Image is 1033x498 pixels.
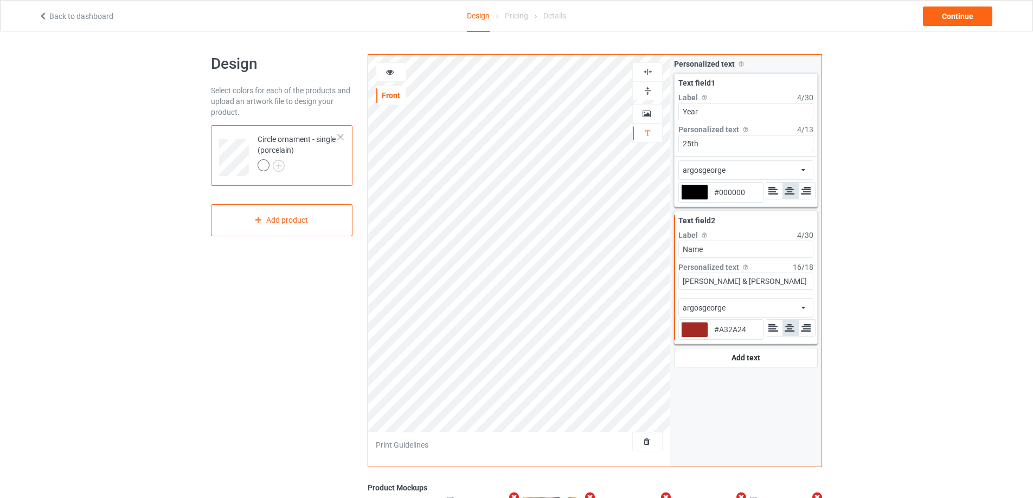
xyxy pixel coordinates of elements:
[505,1,528,31] div: Pricing
[678,215,813,226] div: Text field 2
[643,67,653,77] img: svg%3E%0A
[683,302,726,313] div: argosgeorge
[211,204,352,236] div: Add product
[678,231,698,240] span: Label
[376,90,406,101] div: Front
[674,60,735,68] span: Personalized text
[467,1,490,32] div: Design
[643,128,653,138] img: svg%3E%0A
[211,85,352,118] div: Select colors for each of the products and upload an artwork file to design your product.
[273,160,285,172] img: svg+xml;base64,PD94bWwgdmVyc2lvbj0iMS4wIiBlbmNvZGluZz0iVVRGLTgiPz4KPHN2ZyB3aWR0aD0iMjJweCIgaGVpZ2...
[643,86,653,96] img: svg%3E%0A
[737,60,746,68] img: svg%3E%0A
[678,103,813,120] input: Your label
[258,134,338,171] div: Circle ornament - single (porcelain)
[368,482,822,493] div: Product Mockups
[793,262,813,273] div: 16 / 18
[376,439,428,450] div: Print Guidelines
[700,93,709,102] img: svg%3E%0A
[797,92,813,103] div: 4 / 30
[741,263,750,271] img: svg%3E%0A
[678,93,698,102] span: Label
[674,348,818,367] div: Add text
[923,7,992,26] div: Continue
[543,1,566,31] div: Details
[683,165,726,176] div: argosgeorge
[797,124,813,135] div: 4 / 13
[700,231,709,240] img: svg%3E%0A
[678,77,813,88] div: Text field 1
[39,12,113,21] a: Back to dashboard
[211,54,352,74] h1: Design
[678,125,739,134] span: Personalized text
[211,125,352,186] div: Circle ornament - single (porcelain)
[678,273,813,290] input: Your text
[678,241,813,258] input: Your label
[678,135,813,152] input: Your text
[797,230,813,241] div: 4 / 30
[678,263,739,271] span: Personalized text
[741,125,750,134] img: svg%3E%0A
